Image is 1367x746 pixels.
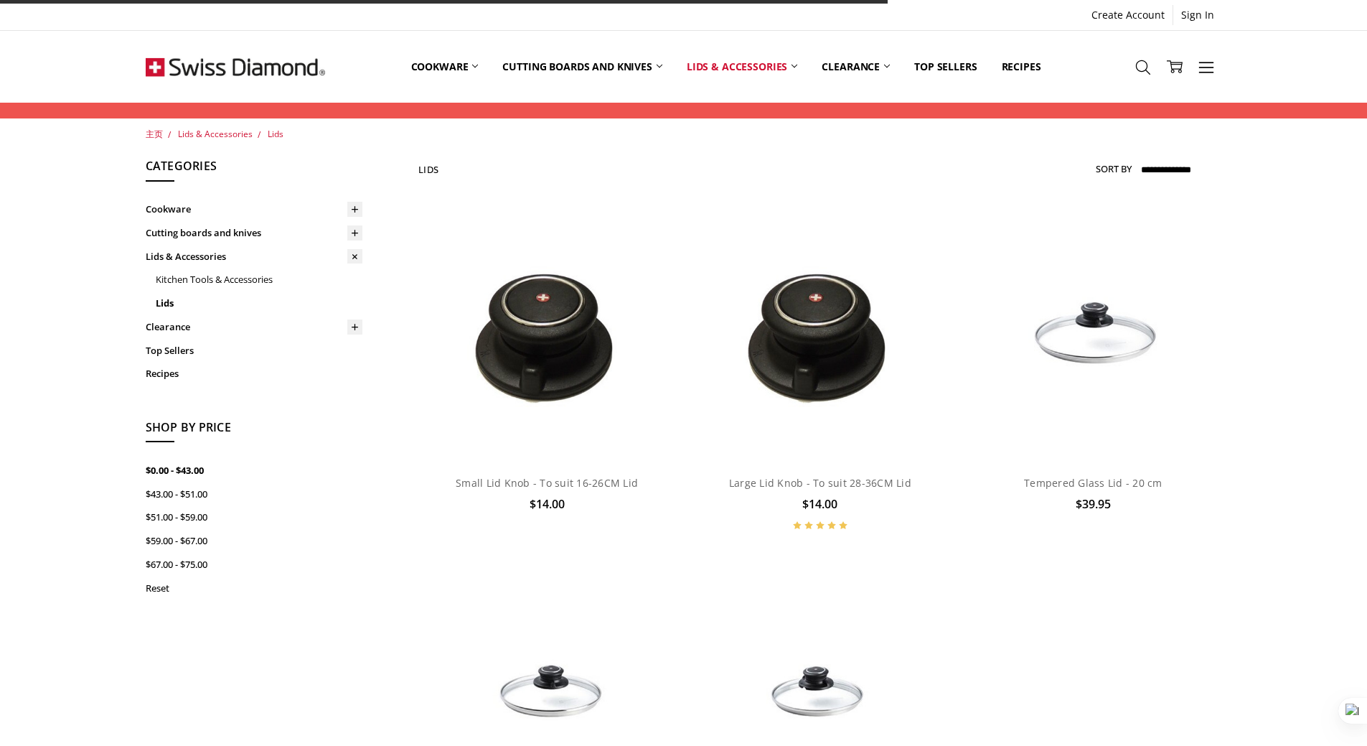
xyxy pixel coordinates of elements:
[1173,5,1222,25] a: Sign In
[802,496,837,512] span: $14.00
[146,419,362,443] h5: Shop By Price
[399,34,491,98] a: Cookware
[146,197,362,221] a: Cookware
[146,339,362,363] a: Top Sellers
[692,205,949,462] a: Large Lid Knob - To suit 28-36CM Lid
[146,459,362,482] a: $0.00 - $43.00
[146,505,362,529] a: $51.00 - $59.00
[146,482,362,506] a: $43.00 - $51.00
[146,315,362,339] a: Clearance
[990,34,1053,98] a: Recipes
[156,292,362,315] a: Lids
[268,128,283,140] a: Lids
[715,205,925,462] img: Large Lid Knob - To suit 28-36CM Lid
[146,529,362,553] a: $59.00 - $67.00
[156,268,362,292] a: Kitchen Tools & Accessories
[809,34,902,98] a: Clearance
[146,31,325,103] img: Free Shipping On Every Order
[490,34,675,98] a: Cutting boards and knives
[964,254,1221,414] img: Tempered Glass Lid - 20 cm
[418,205,675,462] a: Small Lid Knob - To suit 16-26CM Lid
[146,157,362,182] h5: Categories
[146,553,362,577] a: $67.00 - $75.00
[146,245,362,269] a: Lids & Accessories
[146,221,362,245] a: Cutting boards and knives
[1084,5,1173,25] a: Create Account
[1096,157,1132,180] label: Sort By
[729,476,911,490] a: Large Lid Knob - To suit 28-36CM Lid
[530,496,565,512] span: $14.00
[675,34,809,98] a: Lids & Accessories
[964,205,1221,462] a: Tempered Glass Lid - 20 cm
[146,362,362,386] a: Recipes
[902,34,989,98] a: Top Sellers
[178,128,253,140] a: Lids & Accessories
[456,476,638,490] a: Small Lid Knob - To suit 16-26CM Lid
[442,205,652,462] img: Small Lid Knob - To suit 16-26CM Lid
[146,128,163,140] a: 主页
[146,577,362,600] a: Reset
[1076,496,1111,512] span: $39.95
[1024,476,1162,490] a: Tempered Glass Lid - 20 cm
[418,164,438,175] h1: Lids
